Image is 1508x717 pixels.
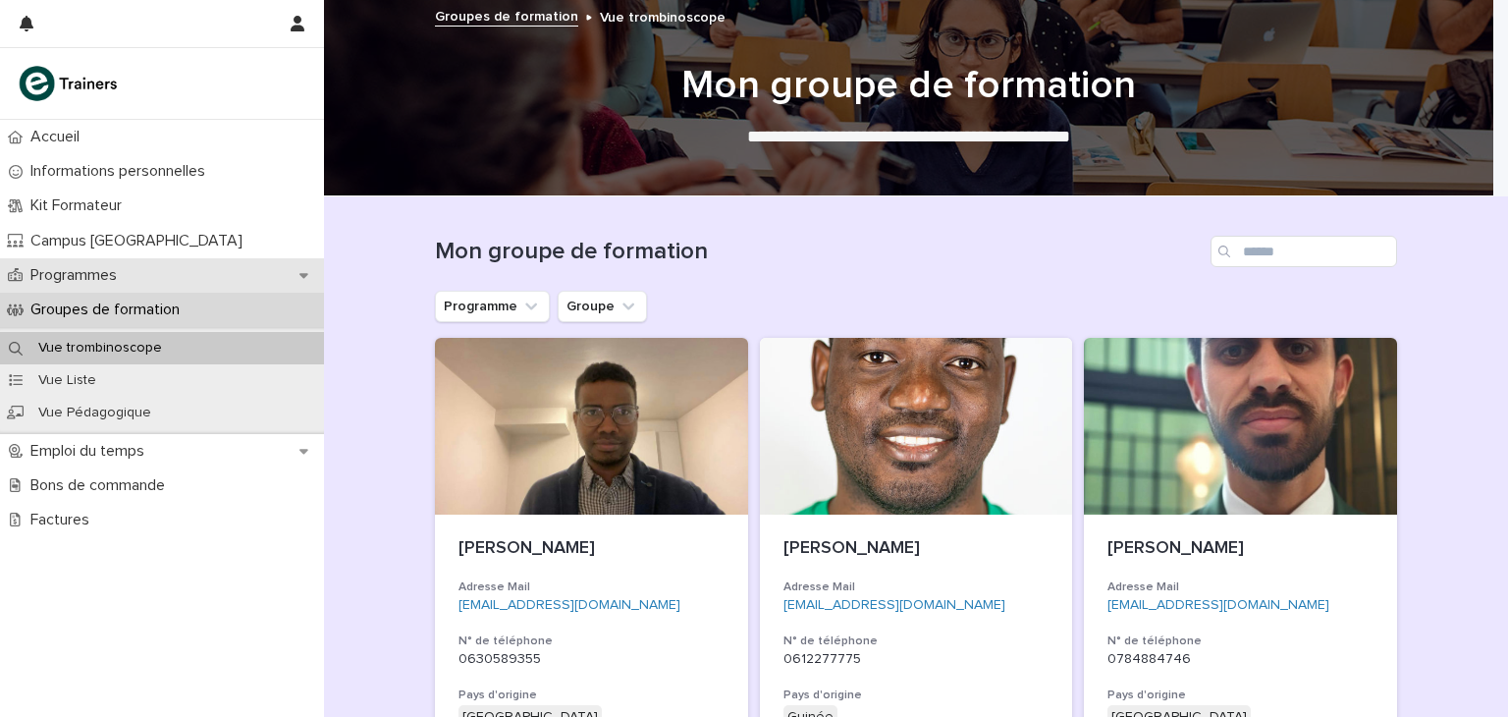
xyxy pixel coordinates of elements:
button: Groupe [558,291,647,322]
p: Programmes [23,266,133,285]
h3: Pays d'origine [1107,688,1373,703]
p: Kit Formateur [23,196,137,215]
p: [PERSON_NAME] [1107,538,1373,560]
h3: N° de téléphone [1107,634,1373,649]
p: Accueil [23,128,95,146]
h3: N° de téléphone [458,634,725,649]
h3: Pays d'origine [458,688,725,703]
p: Campus [GEOGRAPHIC_DATA] [23,232,258,250]
button: Programme [435,291,550,322]
p: Factures [23,511,105,529]
a: [EMAIL_ADDRESS][DOMAIN_NAME] [458,598,680,612]
h3: Adresse Mail [783,579,1050,595]
p: Vue trombinoscope [600,5,726,27]
p: Bons de commande [23,476,181,495]
p: Vue Pédagogique [23,405,167,421]
h1: Mon groupe de formation [435,238,1203,266]
p: 0784884746 [1107,651,1373,668]
h3: N° de téléphone [783,634,1050,649]
p: [PERSON_NAME] [783,538,1050,560]
p: Informations personnelles [23,162,221,181]
a: [EMAIL_ADDRESS][DOMAIN_NAME] [783,598,1005,612]
h3: Adresse Mail [458,579,725,595]
p: [PERSON_NAME] [458,538,725,560]
p: Emploi du temps [23,442,160,461]
p: Vue Liste [23,372,112,389]
p: Groupes de formation [23,301,195,319]
a: Groupes de formation [435,4,578,27]
p: 0630589355 [458,651,725,668]
h3: Pays d'origine [783,688,1050,703]
h3: Adresse Mail [1107,579,1373,595]
h1: Mon groupe de formation [427,62,1389,109]
p: 0612277775 [783,651,1050,668]
p: Vue trombinoscope [23,340,178,357]
img: K0CqGN7SDeD6s4JG8KQk [16,64,124,103]
a: [EMAIL_ADDRESS][DOMAIN_NAME] [1107,598,1329,612]
input: Search [1211,236,1397,267]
